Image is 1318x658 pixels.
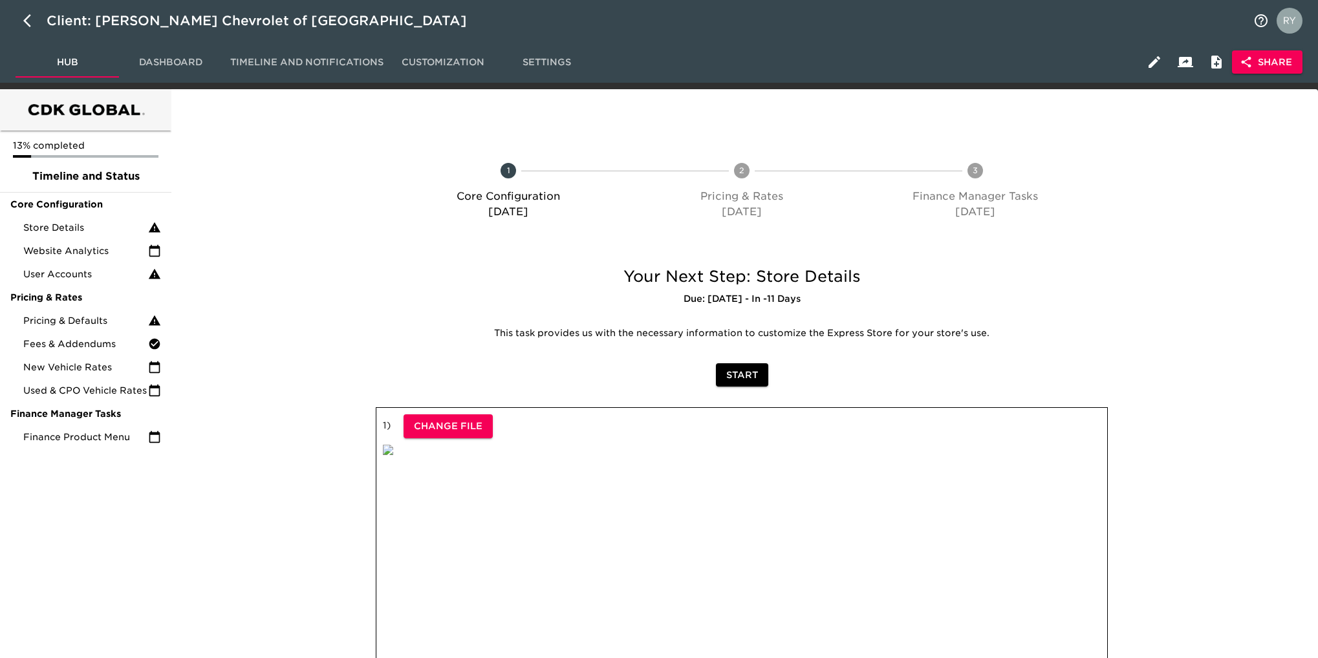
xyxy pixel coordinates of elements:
[973,165,978,175] text: 3
[1232,50,1302,74] button: Share
[1170,47,1201,78] button: Client View
[864,189,1087,204] p: Finance Manager Tasks
[23,268,148,281] span: User Accounts
[10,198,161,211] span: Core Configuration
[383,445,393,455] img: qkibX1zbU72zw90W6Gan%2FTemplates%2FRjS7uaFIXtg43HUzxvoG%2F3e51d9d6-1114-4229-a5bf-f5ca567b6beb.jpg
[376,292,1108,306] h6: Due: [DATE] - In -11 Days
[726,367,758,383] span: Start
[230,54,384,70] span: Timeline and Notifications
[23,361,148,374] span: New Vehicle Rates
[23,244,148,257] span: Website Analytics
[1139,47,1170,78] button: Edit Hub
[502,54,590,70] span: Settings
[739,165,744,175] text: 2
[13,139,158,152] p: 13% completed
[414,418,482,434] span: Change File
[1246,5,1277,36] button: notifications
[376,266,1108,287] h5: Your Next Step: Store Details
[10,407,161,420] span: Finance Manager Tasks
[506,165,510,175] text: 1
[396,189,620,204] p: Core Configuration
[10,291,161,304] span: Pricing & Rates
[127,54,215,70] span: Dashboard
[399,54,487,70] span: Customization
[1242,54,1292,70] span: Share
[864,204,1087,220] p: [DATE]
[23,384,148,397] span: Used & CPO Vehicle Rates
[716,363,768,387] button: Start
[23,314,148,327] span: Pricing & Defaults
[385,327,1098,340] p: This task provides us with the necessary information to customize the Express Store for your stor...
[1277,8,1302,34] img: Profile
[630,189,853,204] p: Pricing & Rates
[23,221,148,234] span: Store Details
[47,10,485,31] div: Client: [PERSON_NAME] Chevrolet of [GEOGRAPHIC_DATA]
[1201,47,1232,78] button: Internal Notes and Comments
[23,54,111,70] span: Hub
[10,169,161,184] span: Timeline and Status
[630,204,853,220] p: [DATE]
[23,337,148,350] span: Fees & Addendums
[396,204,620,220] p: [DATE]
[23,430,148,443] span: Finance Product Menu
[404,414,493,438] button: Change File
